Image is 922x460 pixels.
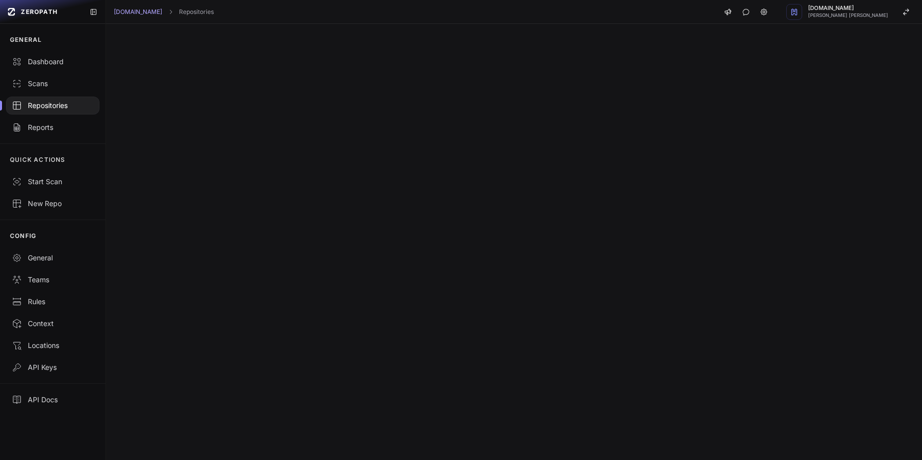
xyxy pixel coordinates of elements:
[179,8,214,16] a: Repositories
[4,4,82,20] a: ZEROPATH
[12,362,93,372] div: API Keys
[114,8,162,16] a: [DOMAIN_NAME]
[808,13,888,18] span: [PERSON_NAME] [PERSON_NAME]
[12,253,93,263] div: General
[808,5,888,11] span: [DOMAIN_NAME]
[12,275,93,285] div: Teams
[12,79,93,89] div: Scans
[12,297,93,307] div: Rules
[12,395,93,405] div: API Docs
[10,232,36,240] p: CONFIG
[12,101,93,111] div: Repositories
[12,177,93,187] div: Start Scan
[21,8,58,16] span: ZEROPATH
[12,319,93,329] div: Context
[114,8,214,16] nav: breadcrumb
[12,57,93,67] div: Dashboard
[12,122,93,132] div: Reports
[12,341,93,350] div: Locations
[12,199,93,209] div: New Repo
[167,8,174,15] svg: chevron right,
[10,36,42,44] p: GENERAL
[10,156,66,164] p: QUICK ACTIONS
